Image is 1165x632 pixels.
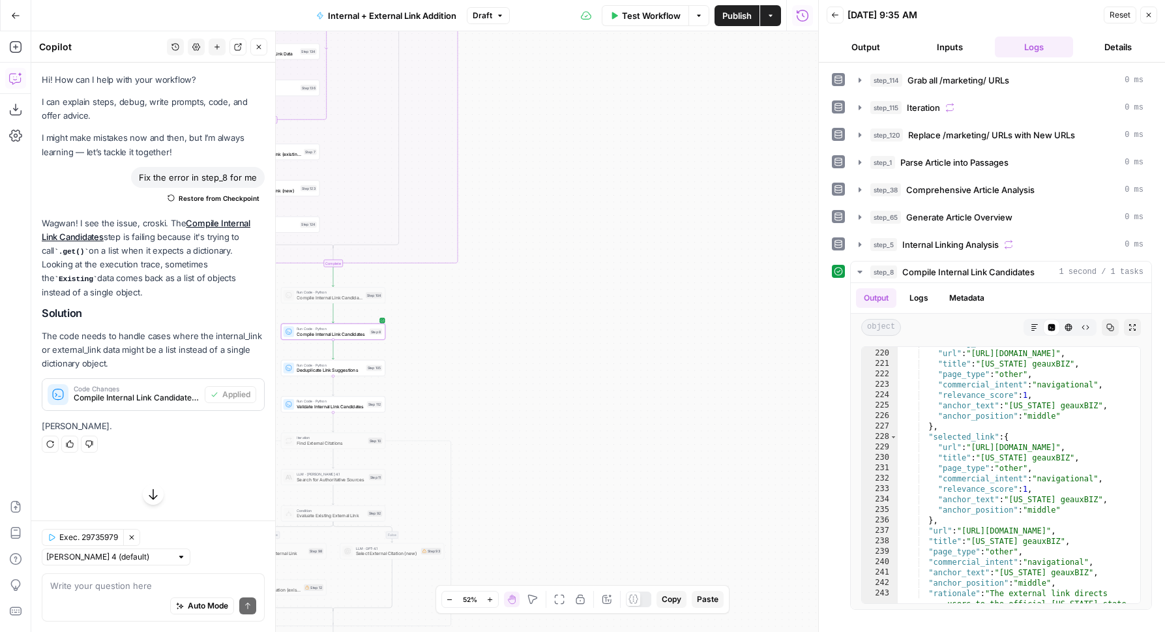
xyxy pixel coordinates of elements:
div: Complete [215,116,319,123]
button: Auto Mode [170,597,234,614]
code: Existing [54,275,97,283]
button: 1 second / 1 tasks [851,262,1151,282]
button: Test Workflow [602,5,688,26]
span: LLM · GPT-4.1 [238,582,301,587]
button: Details [1078,37,1157,57]
button: 0 ms [851,179,1151,200]
div: 223 [862,380,898,390]
div: 240 [862,557,898,567]
div: Step 105 [366,365,383,371]
span: Reset [1110,9,1130,21]
div: 230 [862,453,898,463]
span: Web Page Scrape [238,545,306,550]
div: Step 92 [368,511,383,517]
button: 0 ms [851,234,1151,255]
span: 0 ms [1125,184,1143,196]
div: 238 [862,536,898,547]
button: Restore from Checkpoint [162,190,265,206]
div: 242 [862,578,898,588]
div: 233 [862,484,898,494]
span: Evaluate Existing External Link [297,513,364,519]
span: Select External Citation (existing) [238,586,301,593]
button: Reset [1104,7,1136,23]
button: 0 ms [851,152,1151,173]
button: Logs [995,37,1074,57]
div: Step 11 [369,474,383,480]
button: Output [856,288,896,308]
span: Run Code · Python [297,290,363,295]
button: Publish [715,5,759,26]
button: 0 ms [851,207,1151,228]
div: LLM · GPT-4.1Select External Citation (existing)Step 12 [222,579,327,595]
span: Format JSON [231,87,298,93]
span: Iteration [907,101,940,114]
div: 227 [862,421,898,432]
span: Compile Internal Link Candidates [297,294,363,301]
span: 0 ms [1125,211,1143,223]
span: Select Best Internal Link (existing) [231,151,301,157]
div: 235 [862,505,898,515]
div: Step 93 [421,548,441,554]
div: 232 [862,474,898,484]
button: 0 ms [851,125,1151,145]
span: Paste [697,594,718,605]
div: Complete [323,260,342,267]
div: Format JSONFormat JSONStep 124 [215,217,319,233]
span: 0 ms [1125,157,1143,168]
span: step_114 [870,74,902,87]
span: Scrape Existing External Link [238,550,306,557]
span: Comprehensive Article Analysis [906,183,1035,196]
p: Hi! How can I help with your workflow? [42,73,265,87]
div: Step 12 [304,584,323,591]
div: 1 second / 1 tasks [851,283,1151,609]
span: Code Changes [74,385,199,392]
span: LLM · Gemini 2.5 Pro [231,146,301,151]
span: Deduplicate Link Suggestions [297,367,363,374]
button: 0 ms [851,97,1151,118]
div: 239 [862,547,898,557]
span: Grab all /marketing/ URLs [907,74,1009,87]
span: LLM · GPT-4.1 [356,545,419,550]
div: Web Page ScrapeScrape Existing External LinkStep 98 [222,543,327,560]
div: Run Code · PythonValidate Internal Link CandidatesStep 112 [281,397,385,413]
span: step_1 [870,156,895,169]
button: Paste [692,591,724,608]
span: Compile Internal Link Candidates [902,265,1035,278]
div: LLM · [PERSON_NAME] 4.1Search for Authoritative SourcesStep 11 [281,469,385,485]
div: 237 [862,526,898,536]
span: Select External Citation (new) [356,550,419,557]
g: Edge from step_11 to step_92 [332,485,334,505]
g: Edge from step_93 to step_92-conditional-end [333,559,392,611]
g: Edge from step_105 to step_112 [332,376,334,396]
span: 0 ms [1125,129,1143,141]
div: 234 [862,494,898,505]
span: step_120 [870,128,903,142]
div: Fix the error in step_8 for me [131,167,265,188]
div: Run Code · PythonCompile Internal Link CandidatesStep 104 [281,287,385,303]
span: Find External Citations [297,440,365,446]
span: Publish [722,9,752,22]
span: Format JSON [231,82,298,87]
a: Compile Internal Link Candidates [42,218,250,242]
span: Search for Authoritative Sources [297,476,366,483]
input: Claude Sonnet 4 (default) [46,550,171,564]
span: Applied [222,389,250,400]
span: Generate Article Overview [906,211,1012,224]
div: Step 104 [366,292,382,298]
div: 225 [862,400,898,411]
span: 0 ms [1125,102,1143,113]
div: 226 [862,411,898,421]
div: Step 98 [308,548,323,554]
span: Consolidate Existing Link Data [231,50,298,57]
span: Auto Mode [188,600,228,612]
span: Condition [297,507,364,513]
div: Step 7 [304,149,317,155]
span: 0 ms [1125,239,1143,250]
div: LLM · Gemini 2.5 ProSelect Best Internal Link (new)Step 123 [215,180,319,196]
span: Run Code · Python [297,362,363,367]
button: Applied [205,386,256,403]
div: 241 [862,567,898,578]
div: 224 [862,390,898,400]
span: step_38 [870,183,901,196]
g: Edge from step_5-iteration-end to step_104 [332,267,334,286]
